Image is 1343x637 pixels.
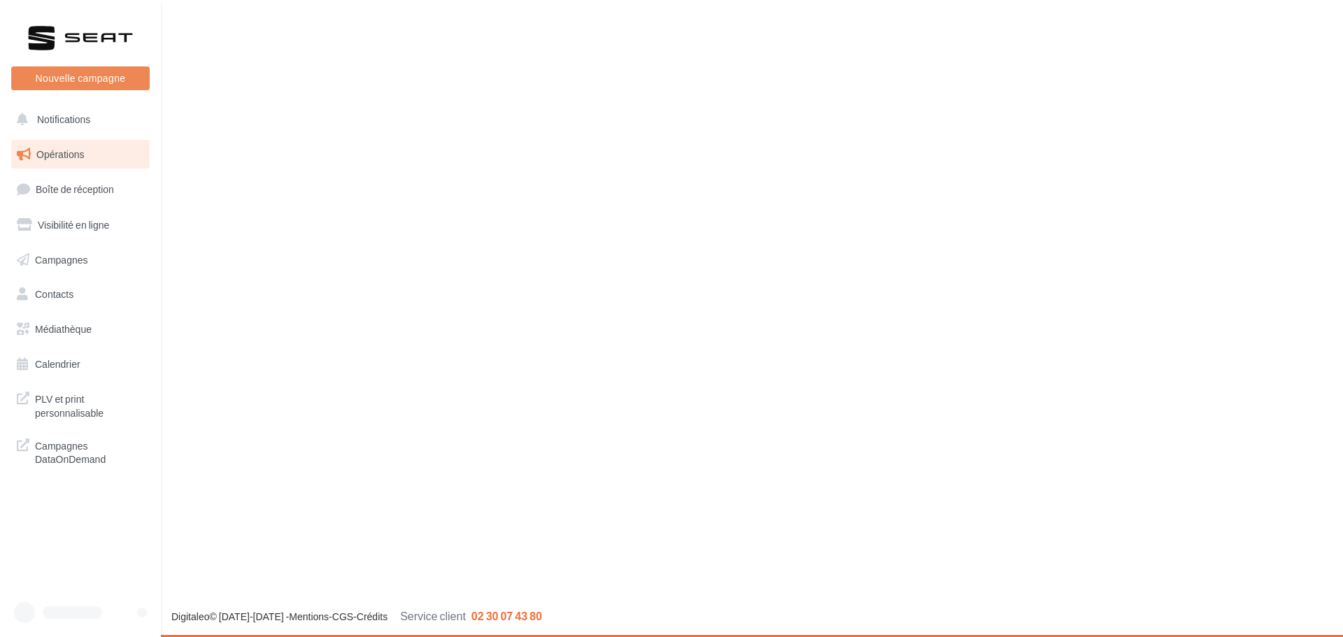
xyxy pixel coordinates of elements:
[37,113,90,125] span: Notifications
[35,436,144,466] span: Campagnes DataOnDemand
[35,253,88,265] span: Campagnes
[8,315,152,344] a: Médiathèque
[171,610,542,622] span: © [DATE]-[DATE] - - -
[8,140,152,169] a: Opérations
[8,280,152,309] a: Contacts
[36,183,114,195] span: Boîte de réception
[8,105,147,134] button: Notifications
[8,210,152,240] a: Visibilité en ligne
[171,610,209,622] a: Digitaleo
[11,66,150,90] button: Nouvelle campagne
[400,609,466,622] span: Service client
[8,174,152,204] a: Boîte de réception
[35,288,73,300] span: Contacts
[38,219,109,231] span: Visibilité en ligne
[289,610,329,622] a: Mentions
[8,245,152,275] a: Campagnes
[36,148,84,160] span: Opérations
[8,384,152,425] a: PLV et print personnalisable
[471,609,542,622] span: 02 30 07 43 80
[8,431,152,472] a: Campagnes DataOnDemand
[35,358,80,370] span: Calendrier
[35,323,92,335] span: Médiathèque
[357,610,388,622] a: Crédits
[332,610,353,622] a: CGS
[35,389,144,420] span: PLV et print personnalisable
[8,350,152,379] a: Calendrier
